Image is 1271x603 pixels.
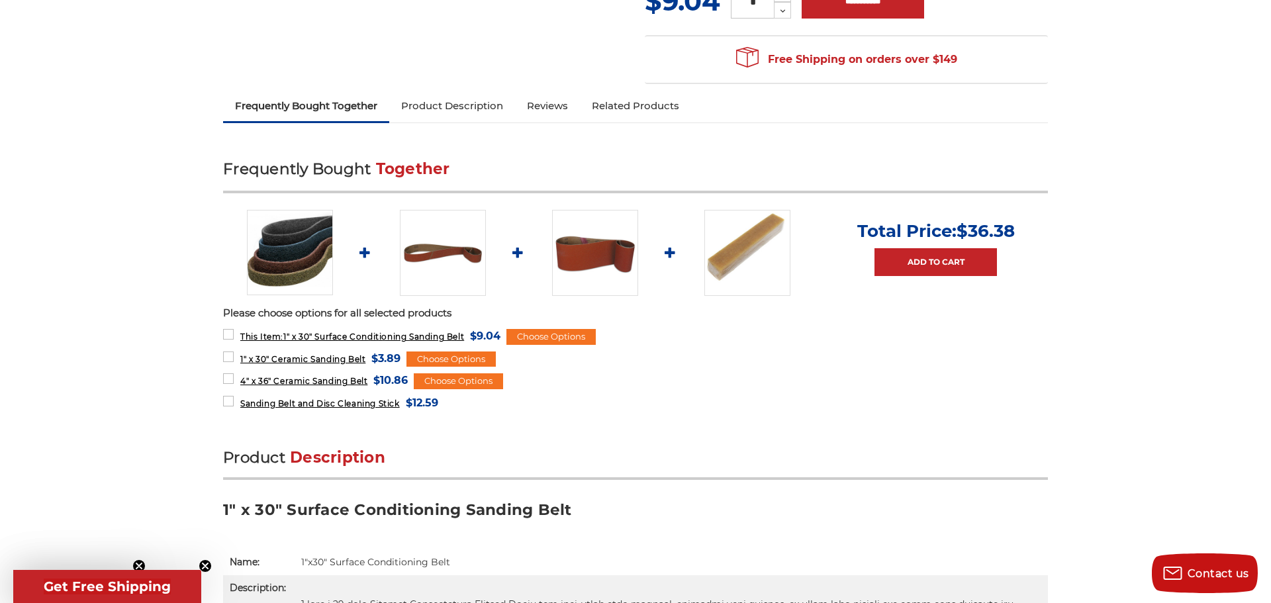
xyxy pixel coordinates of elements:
div: Choose Options [506,329,596,345]
div: Choose Options [406,351,496,367]
span: 1" x 30" Ceramic Sanding Belt [240,354,365,364]
img: 1"x30" Surface Conditioning Sanding Belts [247,210,333,296]
p: Please choose options for all selected products [223,306,1048,321]
h3: 1" x 30" Surface Conditioning Sanding Belt [223,500,1048,530]
strong: Description: [230,582,286,594]
span: Description [290,448,385,467]
a: Reviews [515,91,580,120]
strong: Name: [230,556,259,568]
p: Total Price: [857,220,1015,242]
span: 1" x 30" Surface Conditioning Sanding Belt [240,332,464,342]
span: Contact us [1188,567,1249,580]
div: Choose Options [414,373,503,389]
a: Related Products [580,91,691,120]
td: 1"x30" Surface Conditioning Belt [295,549,1048,575]
span: Free Shipping on orders over $149 [736,46,957,73]
span: Product [223,448,285,467]
span: $3.89 [371,349,400,367]
a: Frequently Bought Together [223,91,389,120]
div: Get Free ShippingClose teaser [13,570,201,603]
span: $36.38 [957,220,1015,242]
a: Product Description [389,91,515,120]
button: Close teaser [199,559,212,573]
a: Add to Cart [874,248,997,276]
span: 4" x 36" Ceramic Sanding Belt [240,376,367,386]
span: $10.86 [373,371,408,389]
span: Sanding Belt and Disc Cleaning Stick [240,398,400,408]
span: $12.59 [406,394,438,412]
span: Get Free Shipping [44,579,171,594]
strong: This Item: [240,332,283,342]
button: Contact us [1152,553,1258,593]
span: Frequently Bought [223,160,371,178]
span: $9.04 [470,327,500,345]
span: Together [376,160,450,178]
button: Close teaser [132,559,146,573]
